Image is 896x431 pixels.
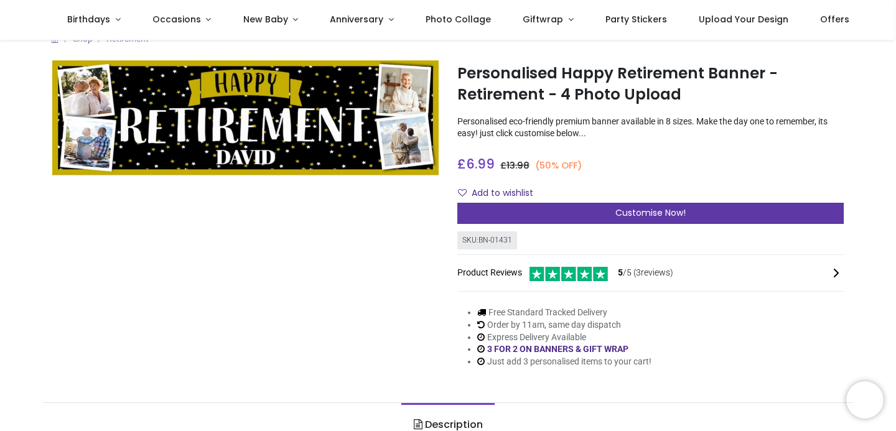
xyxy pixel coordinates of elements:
span: /5 ( 3 reviews) [618,267,673,279]
li: Order by 11am, same day dispatch [477,319,651,331]
span: 6.99 [466,155,495,173]
small: (50% OFF) [535,159,582,172]
li: Free Standard Tracked Delivery [477,307,651,319]
span: Giftwrap [523,13,563,25]
h1: Personalised Happy Retirement Banner - Retirement - 4 Photo Upload [457,63,844,106]
i: Add to wishlist [458,188,467,197]
li: Express Delivery Available [477,331,651,344]
iframe: Brevo live chat [846,381,884,419]
span: £ [457,155,495,173]
button: Add to wishlistAdd to wishlist [457,183,544,204]
span: Anniversary [330,13,383,25]
span: Birthdays [67,13,110,25]
p: Personalised eco-friendly premium banner available in 8 sizes. Make the day one to remember, its ... [457,116,844,140]
span: Customise Now! [615,206,686,219]
span: Photo Collage [426,13,491,25]
span: Party Stickers [605,13,667,25]
span: Occasions [152,13,201,25]
span: £ [500,159,530,172]
span: 13.98 [506,159,530,172]
span: Upload Your Design [699,13,788,25]
div: SKU: BN-01431 [457,231,517,249]
span: New Baby [243,13,288,25]
li: Just add 3 personalised items to your cart! [477,356,651,368]
span: 5 [618,267,623,277]
div: Product Reviews [457,265,844,282]
img: Personalised Happy Retirement Banner - Retirement - 4 Photo Upload [52,60,439,176]
span: Offers [820,13,849,25]
a: 3 FOR 2 ON BANNERS & GIFT WRAP [487,344,628,354]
